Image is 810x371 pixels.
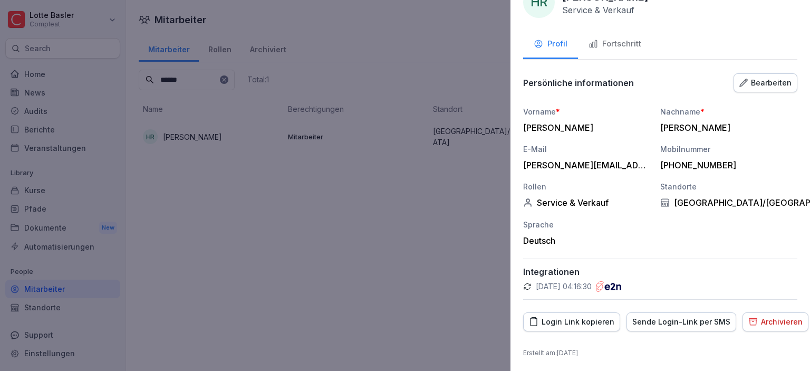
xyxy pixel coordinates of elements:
[660,160,787,170] div: [PHONE_NUMBER]
[523,106,650,117] div: Vorname
[742,312,808,331] button: Archivieren
[523,267,797,277] p: Integrationen
[523,235,650,246] div: Deutsch
[523,144,650,155] div: E-Mail
[534,38,567,50] div: Profil
[589,38,641,50] div: Fortschritt
[734,73,797,92] button: Bearbeiten
[523,219,650,230] div: Sprache
[523,122,650,133] div: [PERSON_NAME]
[632,316,730,328] div: Sende Login-Link per SMS
[523,348,797,358] p: Erstellt am : [DATE]
[523,31,578,59] button: Profil
[536,281,592,292] p: [DATE] 04:16:30
[660,122,787,133] div: [PERSON_NAME]
[578,31,652,59] button: Fortschritt
[523,78,634,88] p: Persönliche informationen
[523,181,650,192] div: Rollen
[626,312,736,331] button: Sende Login-Link per SMS
[739,77,792,89] div: Bearbeiten
[562,5,634,15] p: Service & Verkauf
[596,281,621,292] img: e2n.png
[523,312,620,331] button: Login Link kopieren
[523,197,650,208] div: Service & Verkauf
[529,316,614,328] div: Login Link kopieren
[748,316,803,328] div: Archivieren
[523,160,650,170] div: [PERSON_NAME][EMAIL_ADDRESS][DOMAIN_NAME]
